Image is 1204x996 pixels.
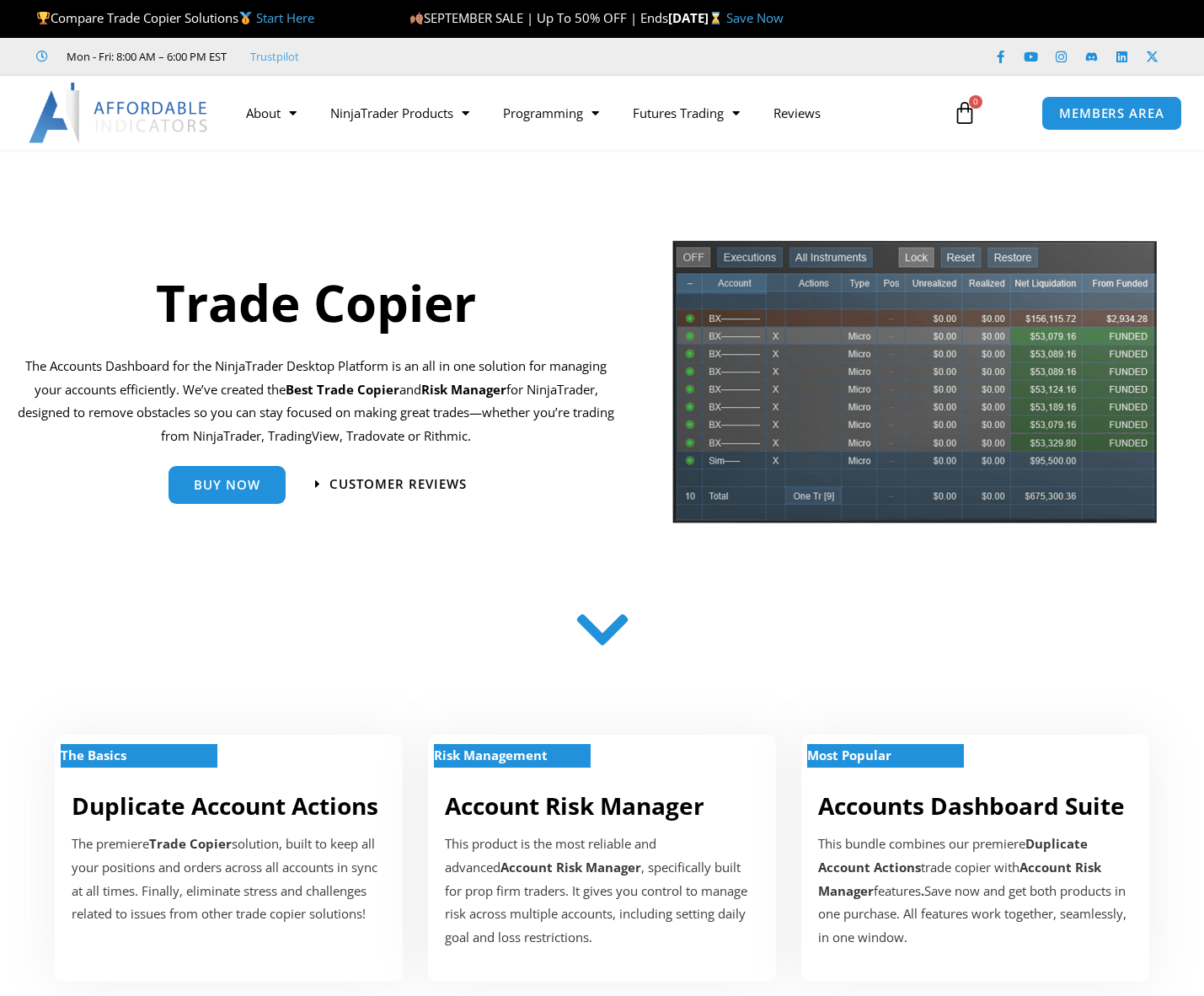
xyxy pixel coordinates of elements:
span: Compare Trade Copier Solutions [36,9,314,26]
b: Duplicate Account Actions [818,835,1088,876]
a: About [229,94,313,132]
a: Start Here [256,9,314,26]
a: Trustpilot [250,46,299,67]
a: Programming [486,94,616,132]
a: Duplicate Account Actions [72,790,378,822]
img: ⌛ [709,12,722,24]
span: Customer Reviews [329,478,467,490]
img: 🍂 [410,12,423,24]
img: 🥇 [239,12,252,24]
a: Account Risk Manager [445,790,704,822]
strong: Account Risk Manager [500,859,641,876]
b: . [921,882,924,899]
b: Best Trade Copier [286,381,399,398]
span: MEMBERS AREA [1059,107,1164,120]
strong: The Basics [61,747,126,763]
p: The premiere solution, built to keep all your positions and orders across all accounts in sync at... [72,833,386,926]
a: Futures Trading [616,94,757,132]
span: Buy Now [194,479,260,491]
img: tradecopier | Affordable Indicators – NinjaTrader [671,238,1159,537]
a: Accounts Dashboard Suite [818,790,1125,822]
img: LogoAI | Affordable Indicators – NinjaTrader [29,83,210,143]
strong: Trade Copier [149,835,232,852]
span: Mon - Fri: 8:00 AM – 6:00 PM EST [62,46,227,67]
h1: Trade Copier [13,267,620,338]
p: This product is the most reliable and advanced , specifically built for prop firm traders. It giv... [445,833,759,950]
strong: Risk Manager [421,381,506,398]
a: NinjaTrader Products [313,94,486,132]
a: MEMBERS AREA [1041,96,1182,131]
a: 0 [928,88,1002,137]
span: 0 [969,95,982,109]
img: 🏆 [37,12,50,24]
strong: Most Popular [807,747,891,763]
b: Account Risk Manager [818,859,1101,899]
strong: [DATE] [668,9,726,26]
a: Reviews [757,94,837,132]
div: This bundle combines our premiere trade copier with features Save now and get both products in on... [818,833,1132,950]
a: Buy Now [169,466,286,504]
a: Customer Reviews [315,478,467,490]
strong: Risk Management [434,747,548,763]
a: Save Now [726,9,784,26]
p: The Accounts Dashboard for the NinjaTrader Desktop Platform is an all in one solution for managin... [13,355,620,448]
nav: Menu [229,94,939,132]
span: SEPTEMBER SALE | Up To 50% OFF | Ends [409,9,668,26]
